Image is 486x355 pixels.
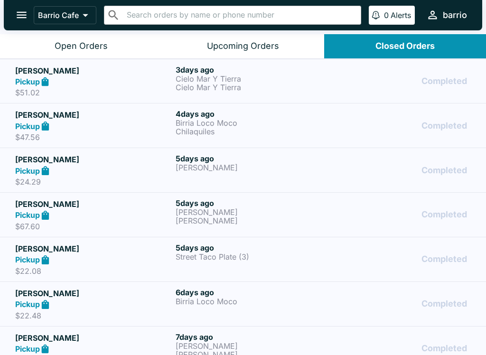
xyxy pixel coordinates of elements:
h5: [PERSON_NAME] [15,243,172,254]
p: $51.02 [15,88,172,97]
h5: [PERSON_NAME] [15,332,172,344]
h5: [PERSON_NAME] [15,109,172,121]
p: Birria Loco Moco [176,119,332,127]
div: barrio [443,9,467,21]
strong: Pickup [15,210,40,220]
h5: [PERSON_NAME] [15,198,172,210]
div: Upcoming Orders [207,41,279,52]
strong: Pickup [15,255,40,264]
p: Cielo Mar Y Tierra [176,75,332,83]
p: 0 [384,10,389,20]
p: $22.48 [15,311,172,320]
h5: [PERSON_NAME] [15,154,172,165]
span: 7 days ago [176,332,213,342]
span: 5 days ago [176,154,214,163]
p: $47.56 [15,132,172,142]
p: $24.29 [15,177,172,187]
p: Street Taco Plate (3) [176,252,332,261]
strong: Pickup [15,344,40,354]
p: [PERSON_NAME] [176,208,332,216]
span: 5 days ago [176,243,214,252]
button: Barrio Cafe [34,6,96,24]
span: 5 days ago [176,198,214,208]
button: barrio [422,5,471,25]
p: [PERSON_NAME] [176,216,332,225]
p: Birria Loco Moco [176,297,332,306]
h5: [PERSON_NAME] [15,288,172,299]
strong: Pickup [15,121,40,131]
div: Closed Orders [375,41,435,52]
strong: Pickup [15,166,40,176]
p: $67.60 [15,222,172,231]
p: [PERSON_NAME] [176,342,332,350]
p: $22.08 [15,266,172,276]
span: 6 days ago [176,288,214,297]
p: Chilaquiles [176,127,332,136]
strong: Pickup [15,77,40,86]
button: open drawer [9,3,34,27]
p: Alerts [391,10,411,20]
h5: [PERSON_NAME] [15,65,172,76]
strong: Pickup [15,299,40,309]
input: Search orders by name or phone number [124,9,357,22]
span: 3 days ago [176,65,214,75]
p: Barrio Cafe [38,10,79,20]
div: Open Orders [55,41,108,52]
p: [PERSON_NAME] [176,163,332,172]
p: Cielo Mar Y Tierra [176,83,332,92]
span: 4 days ago [176,109,215,119]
